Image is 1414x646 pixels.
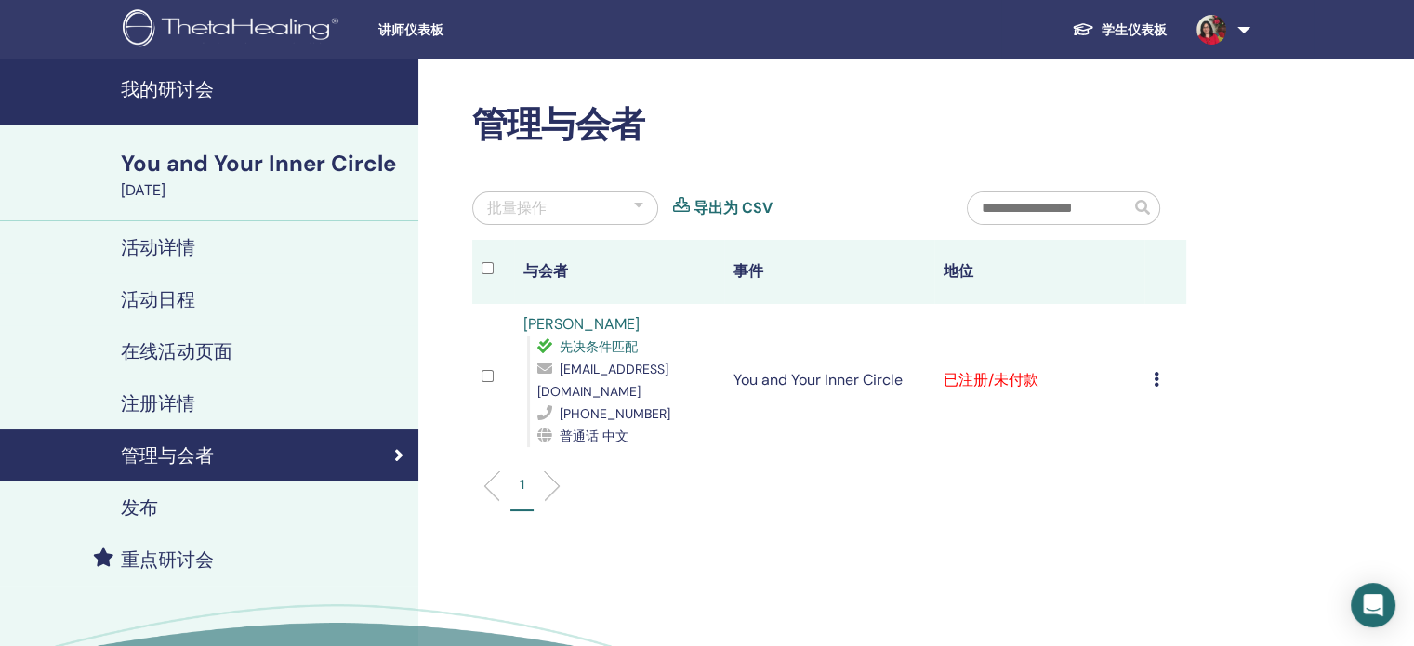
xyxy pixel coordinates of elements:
h4: 我的研讨会 [121,78,407,100]
h4: 重点研讨会 [121,548,214,571]
a: 导出为 CSV [694,197,773,219]
h4: 发布 [121,496,158,519]
img: graduation-cap-white.svg [1072,21,1094,37]
div: [DATE] [121,179,407,202]
th: 与会者 [514,240,724,304]
span: [PHONE_NUMBER] [560,405,670,422]
span: 普通话 中文 [560,428,628,444]
h4: 注册详情 [121,392,195,415]
span: 讲师仪表板 [378,20,657,40]
div: Open Intercom Messenger [1351,583,1395,627]
h4: 管理与会者 [121,444,214,467]
div: You and Your Inner Circle [121,148,407,179]
span: 先决条件匹配 [560,338,638,355]
h4: 在线活动页面 [121,340,232,363]
img: default.jpg [1196,15,1226,45]
h4: 活动日程 [121,288,195,310]
h4: 活动详情 [121,236,195,258]
div: 批量操作 [487,197,547,219]
span: [EMAIL_ADDRESS][DOMAIN_NAME] [537,361,668,400]
p: 1 [520,475,524,494]
th: 地位 [934,240,1144,304]
a: 学生仪表板 [1057,13,1182,47]
h2: 管理与会者 [472,104,1186,147]
a: [PERSON_NAME] [523,314,640,334]
th: 事件 [724,240,934,304]
img: logo.png [123,9,345,51]
a: You and Your Inner Circle[DATE] [110,148,418,202]
td: You and Your Inner Circle [724,304,934,456]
